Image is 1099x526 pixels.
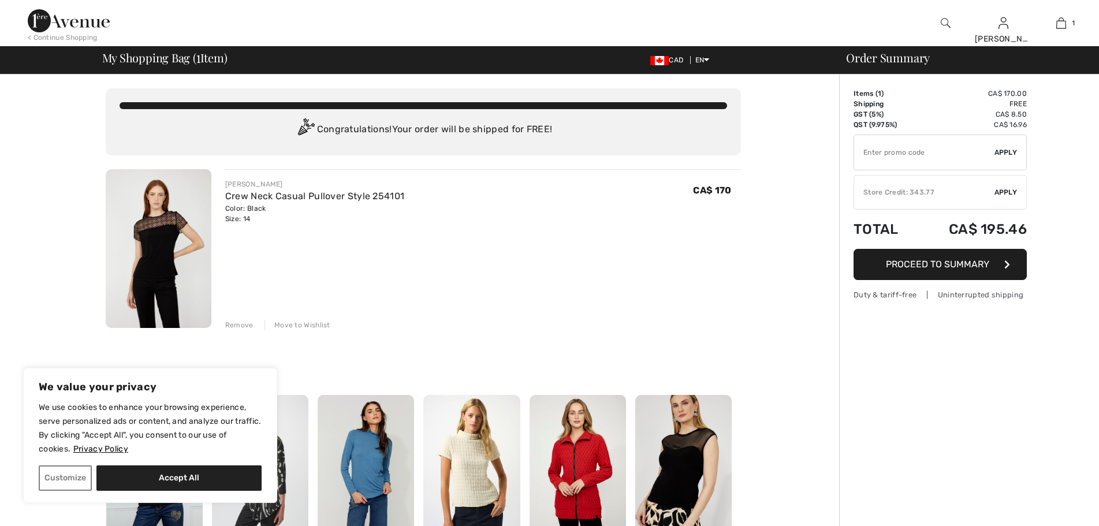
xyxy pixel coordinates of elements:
[196,49,200,64] span: 1
[39,401,262,456] p: We use cookies to enhance your browsing experience, serve personalized ads or content, and analyz...
[917,109,1027,120] td: CA$ 8.50
[854,99,917,109] td: Shipping
[941,16,951,30] img: search the website
[975,33,1031,45] div: [PERSON_NAME]
[854,88,917,99] td: Items ( )
[917,120,1027,130] td: CA$ 16.96
[999,16,1008,30] img: My Info
[999,17,1008,28] a: Sign In
[994,187,1018,197] span: Apply
[96,465,262,491] button: Accept All
[1033,16,1089,30] a: 1
[854,187,994,197] div: Store Credit: 343.77
[225,191,404,202] a: Crew Neck Casual Pullover Style 254101
[120,118,727,141] div: Congratulations! Your order will be shipped for FREE!
[650,56,669,65] img: Canadian Dollar
[1056,16,1066,30] img: My Bag
[854,249,1027,280] button: Proceed to Summary
[854,210,917,249] td: Total
[994,147,1018,158] span: Apply
[225,179,404,189] div: [PERSON_NAME]
[650,56,688,64] span: CAD
[917,210,1027,249] td: CA$ 195.46
[28,9,110,32] img: 1ère Avenue
[39,465,92,491] button: Customize
[854,120,917,130] td: QST (9.975%)
[917,88,1027,99] td: CA$ 170.00
[832,52,1092,64] div: Order Summary
[106,169,211,328] img: Crew Neck Casual Pullover Style 254101
[264,320,330,330] div: Move to Wishlist
[854,109,917,120] td: GST (5%)
[225,320,254,330] div: Remove
[695,56,710,64] span: EN
[73,443,129,454] a: Privacy Policy
[23,368,277,503] div: We value your privacy
[886,259,989,270] span: Proceed to Summary
[294,118,317,141] img: Congratulation2.svg
[28,32,98,43] div: < Continue Shopping
[102,52,228,64] span: My Shopping Bag ( Item)
[106,372,741,386] h2: Shoppers also bought
[225,203,404,224] div: Color: Black Size: 14
[1072,18,1075,28] span: 1
[878,89,881,98] span: 1
[693,185,731,196] span: CA$ 170
[917,99,1027,109] td: Free
[854,135,994,170] input: Promo code
[854,289,1027,300] div: Duty & tariff-free | Uninterrupted shipping
[39,380,262,394] p: We value your privacy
